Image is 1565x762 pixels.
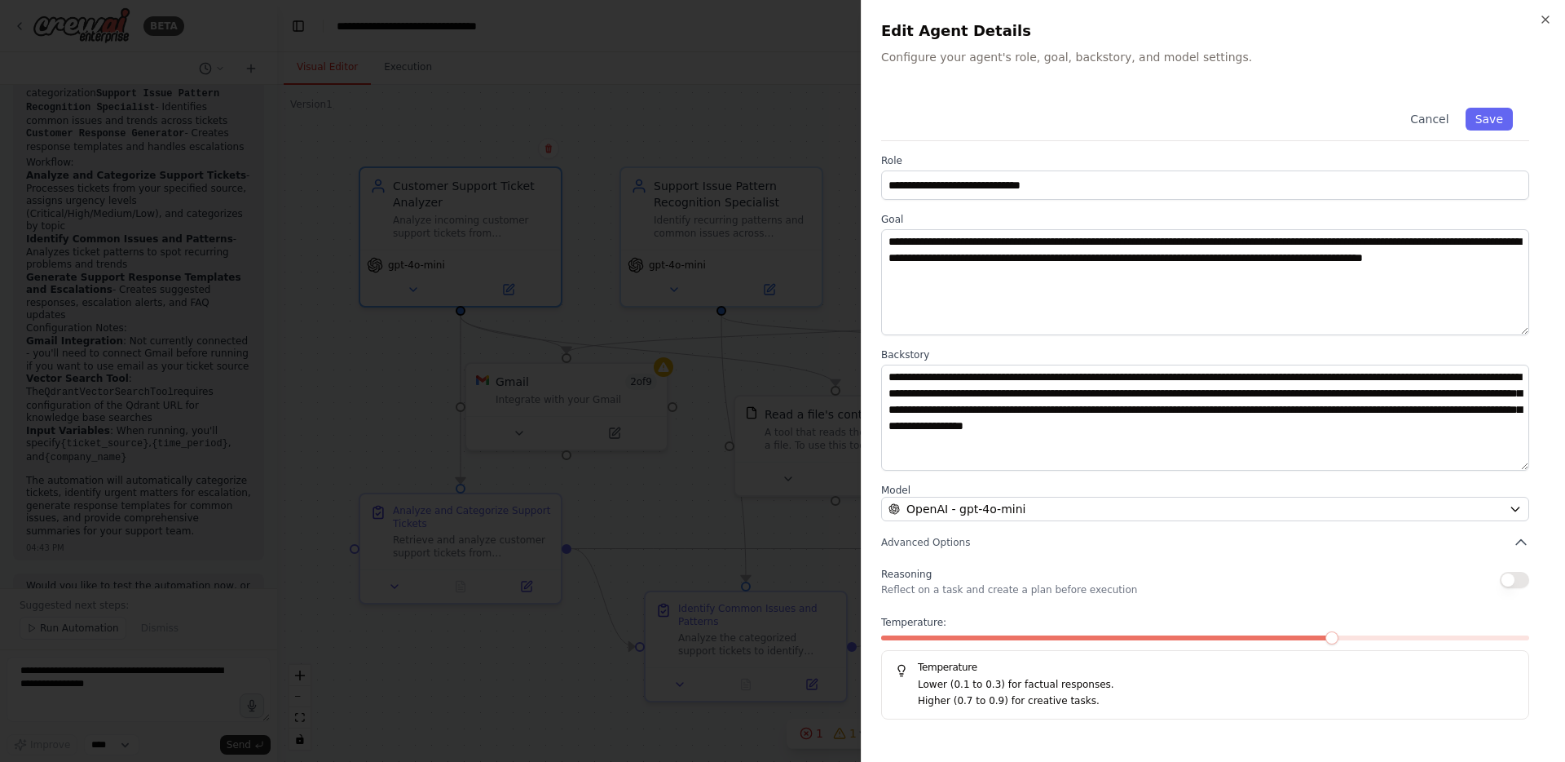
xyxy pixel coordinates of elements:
[881,534,1529,551] button: Advanced Options
[918,677,1515,693] p: Lower (0.1 to 0.3) for factual responses.
[881,583,1137,596] p: Reflect on a task and create a plan before execution
[881,497,1529,521] button: OpenAI - gpt-4o-mini
[906,501,1025,517] span: OpenAI - gpt-4o-mini
[1466,108,1513,131] button: Save
[881,536,970,549] span: Advanced Options
[895,661,1515,674] h5: Temperature
[1400,108,1458,131] button: Cancel
[881,616,946,629] span: Temperature:
[881,484,1529,497] label: Model
[881,154,1529,167] label: Role
[881,348,1529,361] label: Backstory
[881,49,1545,65] p: Configure your agent's role, goal, backstory, and model settings.
[918,693,1515,710] p: Higher (0.7 to 0.9) for creative tasks.
[881,20,1545,42] h2: Edit Agent Details
[881,213,1529,226] label: Goal
[881,569,932,580] span: Reasoning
